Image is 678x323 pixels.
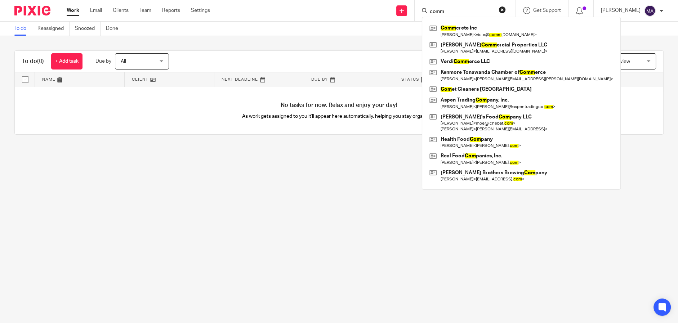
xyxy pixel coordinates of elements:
[15,102,663,109] h4: No tasks for now. Relax and enjoy your day!
[14,22,32,36] a: To do
[37,58,44,64] span: (0)
[644,5,656,17] img: svg%3E
[499,6,506,13] button: Clear
[51,53,82,69] a: + Add task
[90,7,102,14] a: Email
[106,22,124,36] a: Done
[429,9,494,15] input: Search
[139,7,151,14] a: Team
[14,6,50,15] img: Pixie
[533,8,561,13] span: Get Support
[601,7,641,14] p: [PERSON_NAME]
[37,22,70,36] a: Reassigned
[75,22,101,36] a: Snoozed
[177,113,501,120] p: As work gets assigned to you it'll appear here automatically, helping you stay organised.
[113,7,129,14] a: Clients
[121,59,126,64] span: All
[22,58,44,65] h1: To do
[162,7,180,14] a: Reports
[95,58,111,65] p: Due by
[67,7,79,14] a: Work
[191,7,210,14] a: Settings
